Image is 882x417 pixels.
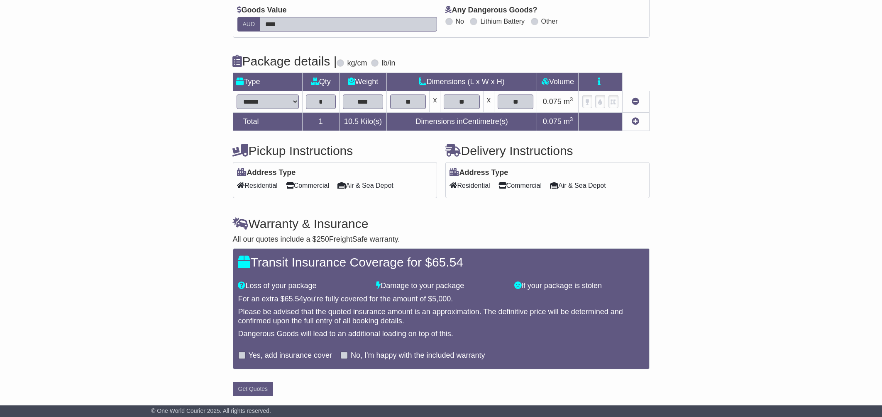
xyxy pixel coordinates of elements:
label: kg/cm [347,59,367,68]
span: 250 [317,235,329,243]
span: 0.075 [543,97,562,106]
span: 0.075 [543,117,562,126]
label: Other [541,17,558,25]
td: Qty [302,73,339,91]
h4: Pickup Instructions [233,144,437,158]
td: Dimensions (L x W x H) [386,73,537,91]
div: Dangerous Goods will lead to an additional loading on top of this. [238,330,644,339]
a: Add new item [632,117,640,126]
div: All our quotes include a $ FreightSafe warranty. [233,235,650,244]
span: 65.54 [432,255,463,269]
label: AUD [237,17,261,32]
label: Yes, add insurance cover [249,351,332,360]
label: No [456,17,464,25]
span: 5,000 [432,295,451,303]
span: m [564,97,573,106]
div: Loss of your package [234,281,372,291]
span: Air & Sea Depot [337,179,393,192]
label: Lithium Battery [480,17,525,25]
label: Address Type [450,168,508,177]
div: If your package is stolen [510,281,648,291]
td: Volume [537,73,579,91]
h4: Transit Insurance Coverage for $ [238,255,644,269]
td: Kilo(s) [339,112,386,131]
td: 1 [302,112,339,131]
label: lb/in [381,59,395,68]
label: Goods Value [237,6,287,15]
h4: Warranty & Insurance [233,217,650,230]
button: Get Quotes [233,382,274,396]
sup: 3 [570,96,573,102]
a: Remove this item [632,97,640,106]
h4: Package details | [233,54,337,68]
span: m [564,117,573,126]
td: Dimensions in Centimetre(s) [386,112,537,131]
span: © One World Courier 2025. All rights reserved. [151,407,271,414]
div: Damage to your package [372,281,510,291]
div: For an extra $ you're fully covered for the amount of $ . [238,295,644,304]
td: Type [233,73,302,91]
td: x [430,91,440,112]
h4: Delivery Instructions [445,144,650,158]
span: Residential [450,179,490,192]
label: Any Dangerous Goods? [445,6,538,15]
td: x [483,91,494,112]
span: 65.54 [285,295,303,303]
span: Air & Sea Depot [550,179,606,192]
td: Total [233,112,302,131]
div: Please be advised that the quoted insurance amount is an approximation. The definitive price will... [238,308,644,325]
span: 10.5 [344,117,359,126]
td: Weight [339,73,386,91]
span: Residential [237,179,278,192]
span: Commercial [286,179,329,192]
label: Address Type [237,168,296,177]
label: No, I'm happy with the included warranty [351,351,485,360]
sup: 3 [570,116,573,122]
span: Commercial [498,179,542,192]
